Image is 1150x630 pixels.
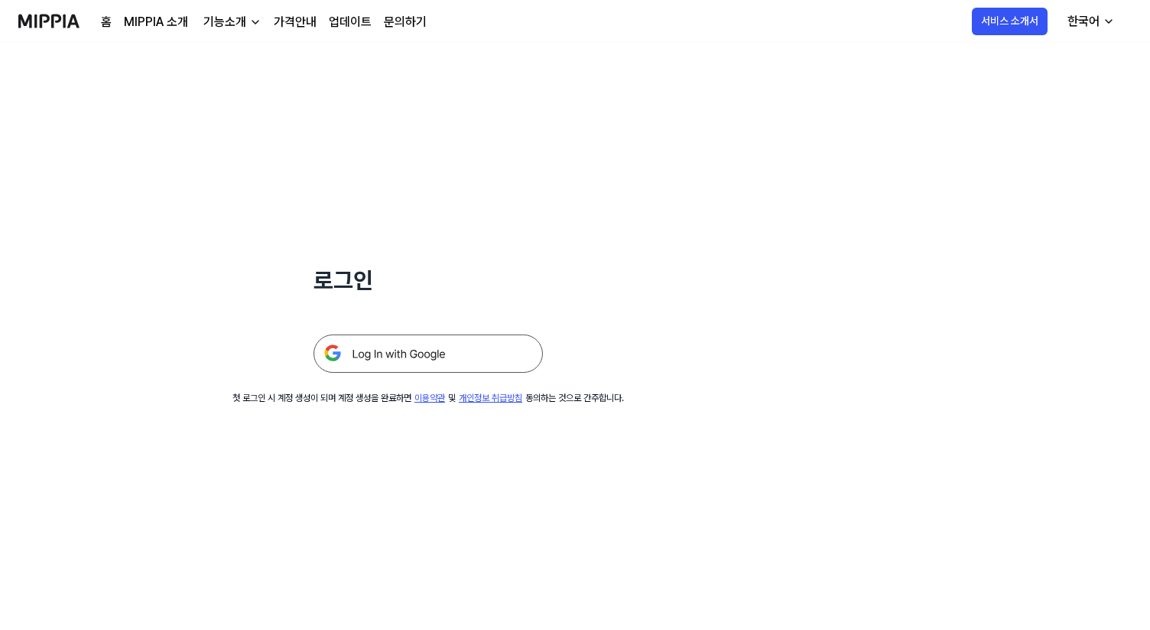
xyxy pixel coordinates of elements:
[329,13,372,31] a: 업데이트
[384,13,427,31] a: 문의하기
[414,393,445,403] a: 이용약관
[972,8,1048,35] button: 서비스 소개서
[124,13,188,31] a: MIPPIA 소개
[200,13,262,31] button: 기능소개
[313,263,543,298] h1: 로그인
[1055,6,1124,37] button: 한국어
[274,13,317,31] a: 가격안내
[200,13,249,31] div: 기능소개
[1064,12,1103,31] div: 한국어
[459,393,522,403] a: 개인정보 취급방침
[232,391,624,405] div: 첫 로그인 시 계정 생성이 되며 계정 생성을 완료하면 및 동의하는 것으로 간주합니다.
[101,13,112,31] a: 홈
[313,335,543,373] img: 구글 로그인 버튼
[249,16,262,28] img: down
